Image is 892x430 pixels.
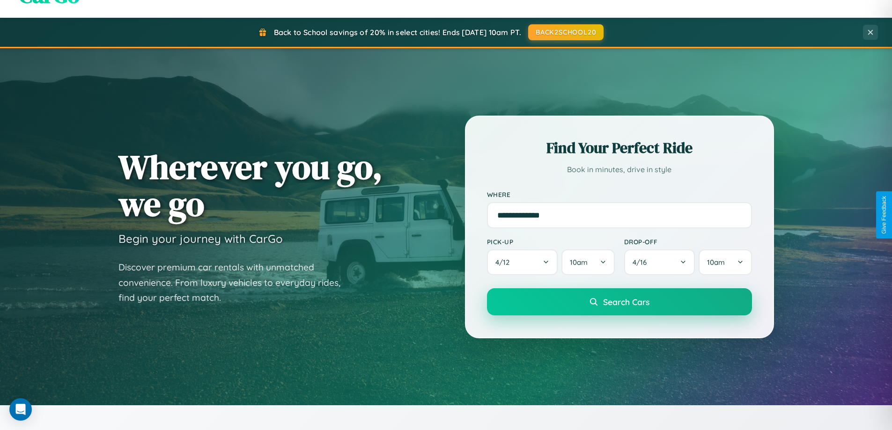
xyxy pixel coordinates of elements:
p: Book in minutes, drive in style [487,163,752,176]
h1: Wherever you go, we go [118,148,383,222]
button: BACK2SCHOOL20 [528,24,604,40]
span: Search Cars [603,297,649,307]
div: Open Intercom Messenger [9,398,32,421]
button: 10am [699,249,752,275]
h3: Begin your journey with CarGo [118,232,283,246]
span: 10am [707,258,725,267]
label: Where [487,190,752,198]
div: Give Feedback [881,196,887,234]
button: 4/12 [487,249,558,275]
span: 10am [570,258,588,267]
p: Discover premium car rentals with unmatched convenience. From luxury vehicles to everyday rides, ... [118,260,353,306]
span: 4 / 12 [495,258,514,267]
span: Back to School savings of 20% in select cities! Ends [DATE] 10am PT. [274,28,521,37]
button: Search Cars [487,288,752,315]
button: 10am [561,249,614,275]
h2: Find Your Perfect Ride [487,138,752,158]
button: 4/16 [624,249,695,275]
label: Drop-off [624,238,752,246]
span: 4 / 16 [633,258,651,267]
label: Pick-up [487,238,615,246]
